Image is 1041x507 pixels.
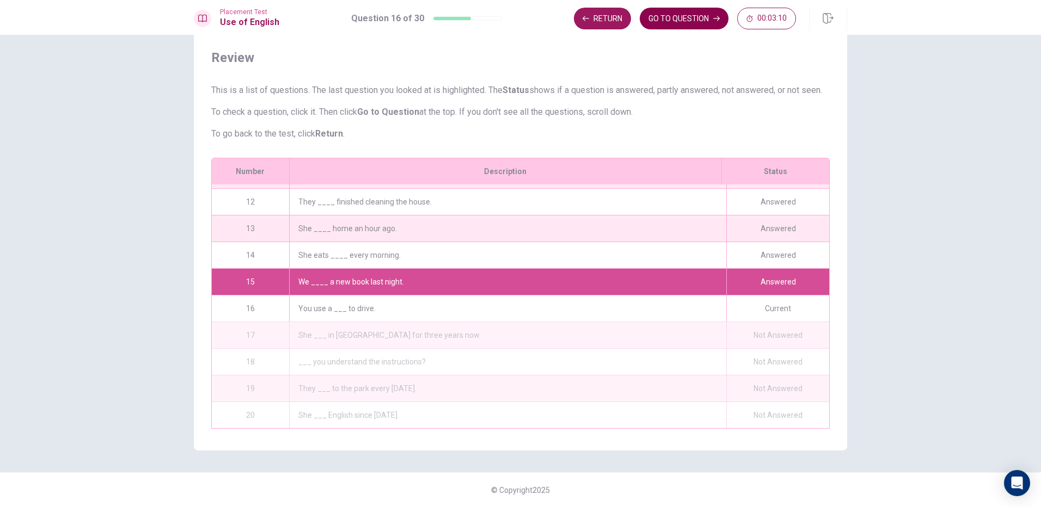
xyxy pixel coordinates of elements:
[212,295,289,321] div: 16
[726,242,829,268] div: Answered
[212,242,289,268] div: 14
[574,8,631,29] button: Return
[726,189,829,215] div: Answered
[289,215,726,242] div: She ____ home an hour ago.
[211,106,830,119] p: To check a question, click it. Then click at the top. If you don't see all the questions, scroll ...
[726,269,829,295] div: Answered
[503,85,529,95] strong: Status
[211,49,830,66] span: Review
[491,486,550,494] span: © Copyright 2025
[726,295,829,321] div: Current
[220,8,279,16] span: Placement Test
[212,402,289,428] div: 20
[212,322,289,348] div: 17
[289,158,721,184] div: Description
[212,215,289,242] div: 13
[357,107,419,117] strong: Go to Question
[212,158,289,184] div: Number
[726,375,829,401] div: Not Answered
[1004,470,1030,496] div: Open Intercom Messenger
[351,12,424,25] h1: Question 16 of 30
[212,349,289,375] div: 18
[212,375,289,401] div: 19
[289,295,726,321] div: You use a ___ to drive.
[289,322,726,348] div: She ___ in [GEOGRAPHIC_DATA] for three years now.
[212,269,289,295] div: 15
[737,8,796,29] button: 00:03:10
[726,402,829,428] div: Not Answered
[757,14,787,23] span: 00:03:10
[289,375,726,401] div: They ___ to the park every [DATE].
[640,8,728,29] button: GO TO QUESTION
[721,158,829,184] div: Status
[212,189,289,215] div: 12
[289,189,726,215] div: They ____ finished cleaning the house.
[289,269,726,295] div: We ____ a new book last night.
[289,242,726,268] div: She eats ____ every morning.
[315,128,343,139] strong: Return
[211,84,830,97] p: This is a list of questions. The last question you looked at is highlighted. The shows if a quest...
[726,215,829,242] div: Answered
[211,127,830,140] p: To go back to the test, click .
[726,322,829,348] div: Not Answered
[220,16,279,29] h1: Use of English
[726,349,829,375] div: Not Answered
[289,402,726,428] div: She ___ English since [DATE].
[289,349,726,375] div: ___ you understand the instructions?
